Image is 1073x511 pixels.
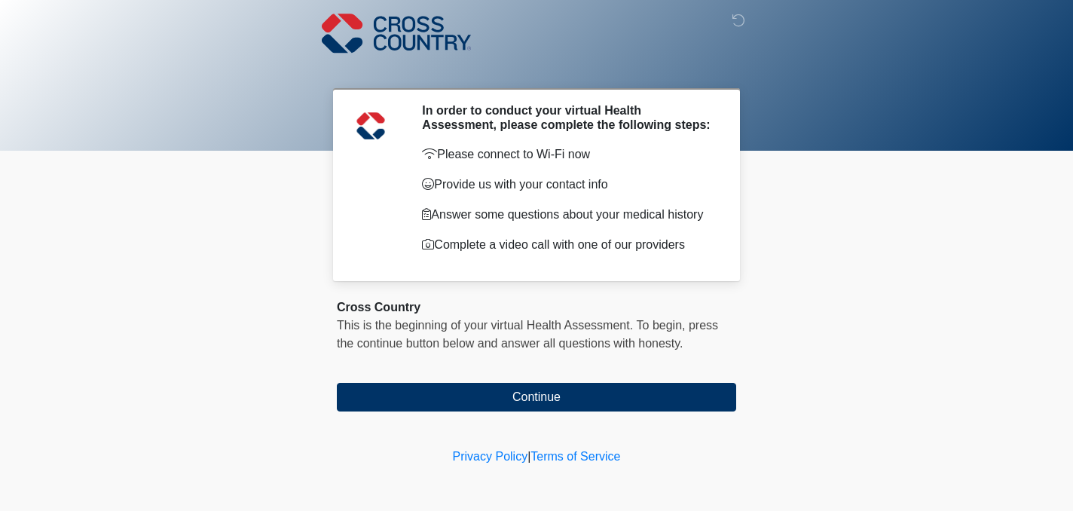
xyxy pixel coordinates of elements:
[422,103,714,132] h2: In order to conduct your virtual Health Assessment, please complete the following steps:
[453,450,528,463] a: Privacy Policy
[326,54,747,82] h1: ‎ ‎ ‎
[337,298,736,317] div: Cross Country
[337,319,718,350] span: press the continue button below and answer all questions with honesty.
[422,236,714,254] p: Complete a video call with one of our providers
[637,319,689,332] span: To begin,
[422,206,714,224] p: Answer some questions about your medical history
[337,319,633,332] span: This is the beginning of your virtual Health Assessment.
[422,145,714,164] p: Please connect to Wi-Fi now
[527,450,530,463] a: |
[348,103,393,148] img: Agent Avatar
[530,450,620,463] a: Terms of Service
[422,176,714,194] p: Provide us with your contact info
[337,383,736,412] button: Continue
[322,11,471,55] img: Cross Country Logo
